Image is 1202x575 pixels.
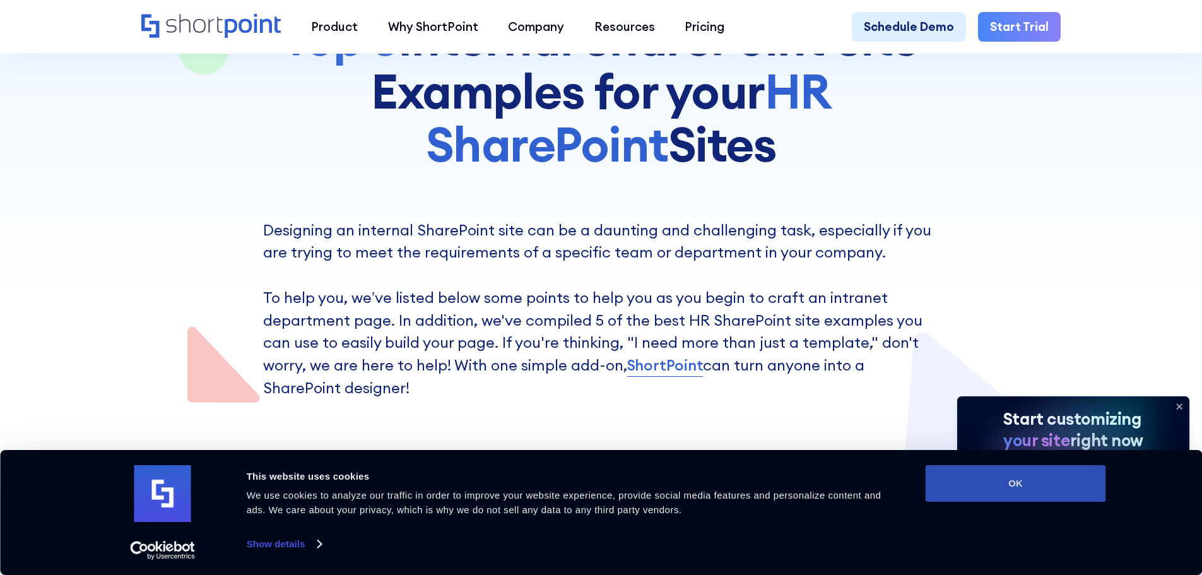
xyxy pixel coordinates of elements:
[508,18,564,36] div: Company
[852,12,966,42] a: Schedule Demo
[978,12,1061,42] a: Start Trial
[296,12,373,42] a: Product
[311,18,358,36] div: Product
[247,469,897,484] div: This website uses cookies
[247,490,881,515] span: We use cookies to analyze our traffic in order to improve your website experience, provide social...
[627,354,704,377] a: ShortPoint
[670,12,740,42] a: Pricing
[107,541,218,560] a: Usercentrics Cookiebot - opens in a new window
[247,535,321,554] a: Show details
[493,12,579,42] a: Company
[388,18,478,36] div: Why ShortPoint
[263,219,940,400] p: Designing an internal SharePoint site can be a daunting and challenging task, especially if you a...
[685,18,724,36] div: Pricing
[926,465,1106,502] button: OK
[141,14,281,40] a: Home
[579,12,670,42] a: Resources
[426,61,831,174] span: HR SharePoint
[134,465,191,522] img: logo
[263,12,940,170] h1: Internal SharePoint Site Examples for your Sites
[594,18,655,36] div: Resources
[373,12,493,42] a: Why ShortPoint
